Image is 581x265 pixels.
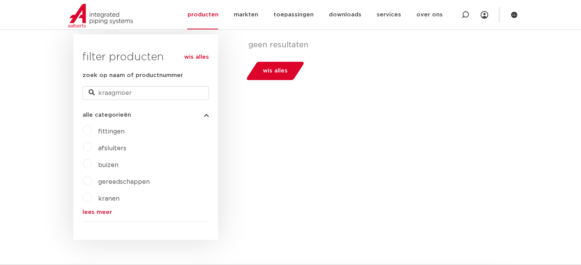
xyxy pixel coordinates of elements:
[83,86,209,100] input: zoeken
[83,112,209,118] button: alle categorieën
[98,145,126,151] a: afsluiters
[83,50,209,65] h3: filter producten
[83,209,209,215] a: lees meer
[83,112,131,118] span: alle categorieën
[98,128,125,135] a: fittingen
[98,179,150,185] a: gereedschappen
[184,53,209,62] a: wis alles
[98,162,118,168] a: buizen
[248,40,502,50] p: geen resultaten
[83,71,183,80] label: zoek op naam of productnummer
[98,196,120,202] a: kranen
[263,65,288,77] span: wis alles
